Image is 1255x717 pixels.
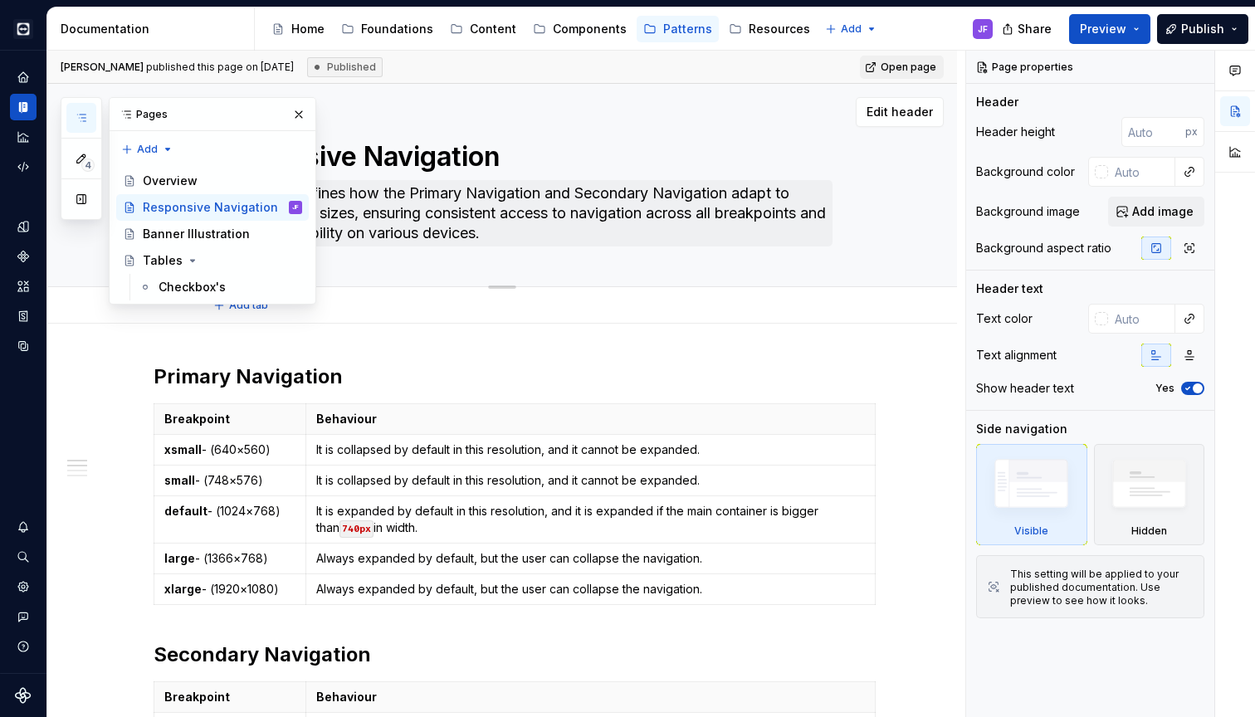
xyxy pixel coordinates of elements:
[1185,125,1198,139] p: px
[10,514,37,540] button: Notifications
[1181,21,1224,37] span: Publish
[205,137,833,177] textarea: Responsive Navigation
[860,56,944,79] a: Open page
[229,299,268,312] span: Add tab
[335,16,440,42] a: Foundations
[749,21,810,37] div: Resources
[316,689,865,705] p: Behaviour
[143,173,198,189] div: Overview
[143,252,183,269] div: Tables
[61,21,247,37] div: Documentation
[154,641,891,668] h2: Secondary Navigation
[10,124,37,150] div: Analytics
[116,168,309,300] div: Page tree
[143,226,250,242] div: Banner Illustration
[208,294,276,317] button: Add tab
[1069,14,1150,44] button: Preview
[10,273,37,300] div: Assets
[316,550,865,567] p: Always expanded by default, but the user can collapse the navigation.
[10,573,37,600] a: Settings
[1014,524,1048,538] div: Visible
[164,551,195,565] strong: large
[137,143,158,156] span: Add
[339,520,374,538] code: 740px
[976,421,1067,437] div: Side navigation
[164,411,295,427] p: Breakpoint
[164,582,202,596] strong: xlarge
[116,138,178,161] button: Add
[10,303,37,329] a: Storybook stories
[470,21,516,37] div: Content
[15,687,32,704] svg: Supernova Logo
[820,17,882,41] button: Add
[976,94,1018,110] div: Header
[976,203,1080,220] div: Background image
[1108,197,1204,227] button: Add image
[164,472,295,489] p: - (748×576)
[316,441,865,458] p: It is collapsed by default in this resolution, and it cannot be expanded.
[10,94,37,120] a: Documentation
[1131,524,1167,538] div: Hidden
[164,550,295,567] p: - (1366×768)
[316,472,865,489] p: It is collapsed by default in this resolution, and it cannot be expanded.
[526,16,633,42] a: Components
[61,61,144,73] span: [PERSON_NAME]
[1121,117,1185,147] input: Auto
[881,61,936,74] span: Open page
[292,199,299,216] div: JF
[164,504,208,518] strong: default
[976,310,1033,327] div: Text color
[10,333,37,359] a: Data sources
[1080,21,1126,37] span: Preview
[976,444,1087,545] div: Visible
[132,274,309,300] a: Checkbox's
[10,213,37,240] a: Design tokens
[663,21,712,37] div: Patterns
[1094,444,1205,545] div: Hidden
[1157,14,1248,44] button: Publish
[164,473,195,487] strong: small
[443,16,523,42] a: Content
[10,544,37,570] button: Search ⌘K
[81,159,95,172] span: 4
[1132,203,1194,220] span: Add image
[361,21,433,37] div: Foundations
[164,442,202,456] strong: xsmall
[637,16,719,42] a: Patterns
[841,22,862,36] span: Add
[1018,21,1052,37] span: Share
[1010,568,1194,607] div: This setting will be applied to your published documentation. Use preview to see how it looks.
[10,64,37,90] a: Home
[316,503,865,536] p: It is expanded by default in this resolution, and it is expanded if the main container is bigger ...
[10,603,37,630] button: Contact support
[265,12,817,46] div: Page tree
[722,16,817,42] a: Resources
[61,61,294,74] span: published this page on [DATE]
[994,14,1062,44] button: Share
[116,247,309,274] a: Tables
[110,98,315,131] div: Pages
[143,199,278,216] div: Responsive Navigation
[316,411,865,427] p: Behaviour
[164,581,295,597] p: - (1920×1080)
[205,180,833,246] textarea: This pattern defines how the Primary Navigation and Secondary Navigation adapt to different scree...
[116,168,309,194] a: Overview
[316,581,865,597] p: Always expanded by default, but the user can collapse the navigation.
[976,380,1074,397] div: Show header text
[10,154,37,180] div: Code automation
[13,19,33,39] img: e3886e02-c8c5-455d-9336-29756fd03ba2.png
[291,21,325,37] div: Home
[164,441,295,458] p: - (640×560)
[976,240,1111,256] div: Background aspect ratio
[307,57,383,77] div: Published
[10,243,37,270] div: Components
[1108,304,1175,334] input: Auto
